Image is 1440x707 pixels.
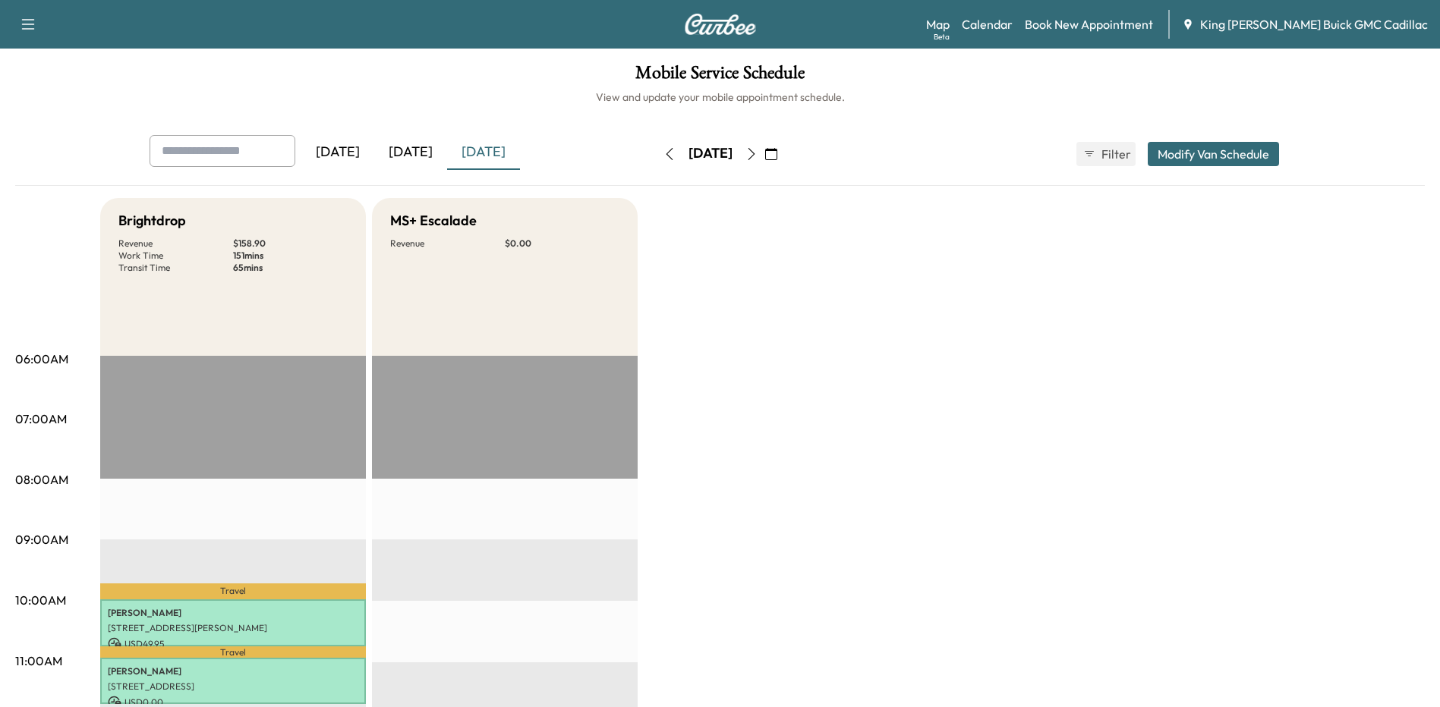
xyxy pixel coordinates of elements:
p: 08:00AM [15,470,68,489]
p: 09:00AM [15,530,68,548]
p: Revenue [118,237,233,250]
span: Filter [1101,145,1129,163]
a: Book New Appointment [1025,15,1153,33]
p: 11:00AM [15,652,62,670]
p: Revenue [390,237,505,250]
div: [DATE] [374,135,447,170]
h5: MS+ Escalade [390,210,477,231]
div: [DATE] [301,135,374,170]
p: Travel [100,646,366,658]
p: USD 49.95 [108,637,358,651]
p: Transit Time [118,262,233,274]
p: $ 0.00 [505,237,619,250]
p: $ 158.90 [233,237,348,250]
a: Calendar [962,15,1013,33]
div: [DATE] [688,144,733,163]
button: Modify Van Schedule [1148,142,1279,166]
p: [PERSON_NAME] [108,665,358,677]
p: 10:00AM [15,591,66,609]
div: [DATE] [447,135,520,170]
p: 65 mins [233,262,348,274]
p: 07:00AM [15,410,67,428]
img: Curbee Logo [684,14,757,35]
p: 151 mins [233,250,348,262]
p: [STREET_ADDRESS][PERSON_NAME] [108,622,358,634]
p: 06:00AM [15,350,68,368]
p: [PERSON_NAME] [108,607,358,619]
div: Beta [934,31,950,42]
h5: Brightdrop [118,210,186,231]
button: Filter [1076,142,1136,166]
span: King [PERSON_NAME] Buick GMC Cadillac [1200,15,1428,33]
p: Travel [100,583,366,600]
p: Work Time [118,250,233,262]
p: [STREET_ADDRESS] [108,680,358,693]
h6: View and update your mobile appointment schedule. [15,90,1425,105]
h1: Mobile Service Schedule [15,64,1425,90]
a: MapBeta [926,15,950,33]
